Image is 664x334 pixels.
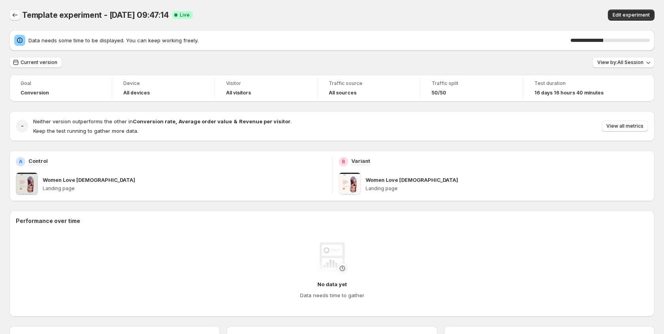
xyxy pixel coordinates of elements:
[21,79,101,97] a: GoalConversion
[9,9,21,21] button: Back
[43,185,326,192] p: Landing page
[21,80,101,87] span: Goal
[432,90,446,96] span: 50/50
[534,90,604,96] span: 16 days 16 hours 40 minutes
[226,80,306,87] span: Visitor
[300,291,364,299] h4: Data needs time to gather
[179,118,232,125] strong: Average order value
[22,10,169,20] span: Template experiment - [DATE] 09:47:14
[339,173,361,195] img: Women Love Jesus
[613,12,650,18] span: Edit experiment
[366,185,649,192] p: Landing page
[432,79,512,97] a: Traffic split50/50
[534,79,615,97] a: Test duration16 days 16 hours 40 minutes
[602,121,648,132] button: View all metrics
[180,12,190,18] span: Live
[597,59,643,66] span: View by: All Session
[9,57,62,68] button: Current version
[351,157,370,165] p: Variant
[592,57,655,68] button: View by:All Session
[21,90,49,96] span: Conversion
[239,118,290,125] strong: Revenue per visitor
[21,122,24,130] h2: -
[608,9,655,21] button: Edit experiment
[316,242,348,274] img: No data yet
[33,128,138,134] span: Keep the test running to gather more data.
[123,80,204,87] span: Device
[432,80,512,87] span: Traffic split
[342,159,345,165] h2: B
[28,157,48,165] p: Control
[534,80,615,87] span: Test duration
[16,173,38,195] img: Women Love Jesus
[133,118,175,125] strong: Conversion rate
[317,280,347,288] h4: No data yet
[606,123,643,129] span: View all metrics
[366,176,458,184] p: Women Love [DEMOGRAPHIC_DATA]
[226,90,251,96] h4: All visitors
[226,79,306,97] a: VisitorAll visitors
[329,90,357,96] h4: All sources
[329,80,409,87] span: Traffic source
[21,59,57,66] span: Current version
[234,118,238,125] strong: &
[16,217,648,225] h2: Performance over time
[33,118,292,125] span: Neither version outperforms the other in .
[43,176,135,184] p: Women Love [DEMOGRAPHIC_DATA]
[123,79,204,97] a: DeviceAll devices
[19,159,23,165] h2: A
[175,118,177,125] strong: ,
[28,36,571,44] span: Data needs some time to be displayed. You can keep working freely.
[123,90,150,96] h4: All devices
[329,79,409,97] a: Traffic sourceAll sources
